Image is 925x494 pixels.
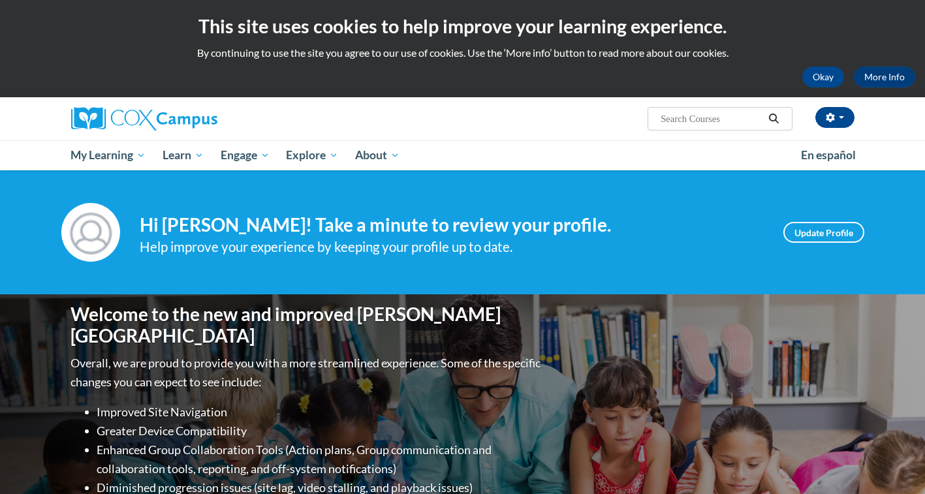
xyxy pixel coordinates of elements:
input: Search Courses [659,111,764,127]
span: Explore [286,147,338,163]
h2: This site uses cookies to help improve your learning experience. [10,13,915,39]
span: Learn [163,147,204,163]
div: Main menu [52,140,874,170]
button: Search [764,111,783,127]
button: Okay [802,67,844,87]
a: Explore [277,140,347,170]
span: Engage [221,147,270,163]
h1: Welcome to the new and improved [PERSON_NAME][GEOGRAPHIC_DATA] [71,303,544,347]
span: My Learning [71,147,146,163]
li: Improved Site Navigation [97,403,544,422]
li: Enhanced Group Collaboration Tools (Action plans, Group communication and collaboration tools, re... [97,440,544,478]
p: By continuing to use the site you agree to our use of cookies. Use the ‘More info’ button to read... [10,46,915,60]
p: Overall, we are proud to provide you with a more streamlined experience. Some of the specific cha... [71,354,544,392]
a: Cox Campus [71,107,319,131]
a: My Learning [63,140,155,170]
img: Cox Campus [71,107,217,131]
a: En español [792,142,864,169]
img: Profile Image [61,203,120,262]
span: About [355,147,400,163]
a: Update Profile [783,222,864,243]
div: Help improve your experience by keeping your profile up to date. [140,236,764,258]
button: Account Settings [815,107,854,128]
a: Learn [154,140,212,170]
a: Engage [212,140,278,170]
h4: Hi [PERSON_NAME]! Take a minute to review your profile. [140,214,764,236]
a: More Info [854,67,915,87]
a: About [347,140,408,170]
li: Greater Device Compatibility [97,422,544,440]
span: En español [801,148,856,162]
